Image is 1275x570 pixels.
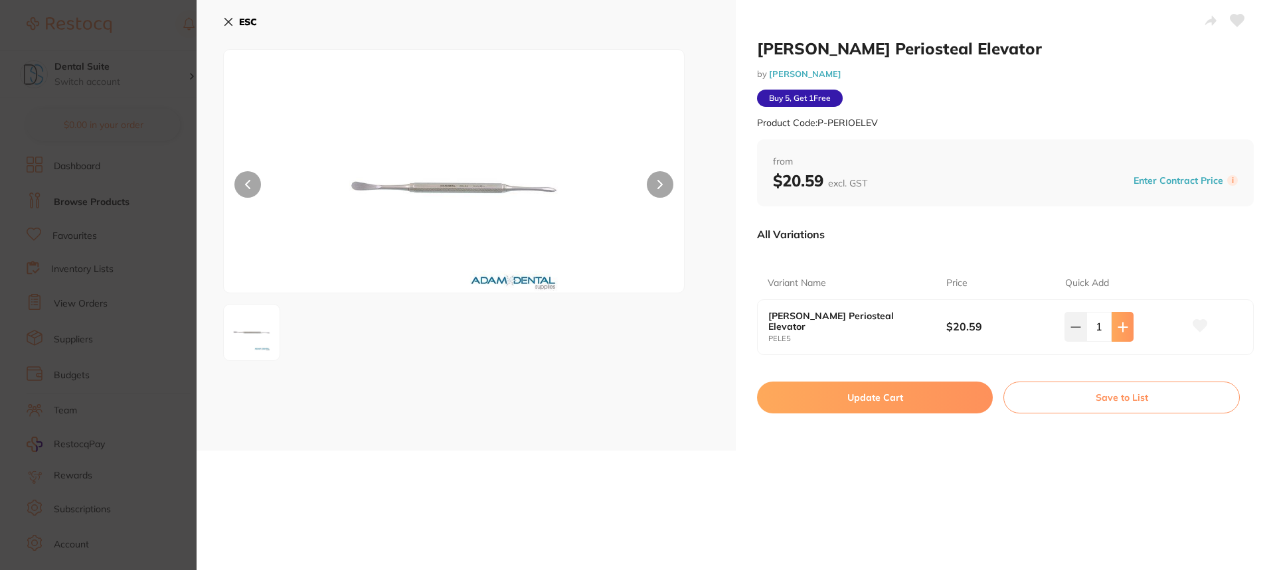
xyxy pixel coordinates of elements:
[239,16,257,28] b: ESC
[228,309,276,356] img: LmpwZw
[223,11,257,33] button: ESC
[768,334,946,343] small: PELE5
[946,319,1053,334] b: $20.59
[1130,175,1227,187] button: Enter Contract Price
[828,177,867,189] span: excl. GST
[768,277,826,290] p: Variant Name
[757,382,993,413] button: Update Cart
[757,69,1254,79] small: by
[768,311,928,332] b: [PERSON_NAME] Periosteal Elevator
[1003,382,1240,413] button: Save to List
[946,277,968,290] p: Price
[1227,175,1238,186] label: i
[757,228,825,241] p: All Variations
[773,171,867,190] b: $20.59
[757,90,843,107] span: Buy 5, Get 1 Free
[773,155,1238,169] span: from
[1065,277,1109,290] p: Quick Add
[757,117,878,129] small: Product Code: P-PERIOELEV
[316,83,592,293] img: LmpwZw
[769,68,841,79] a: [PERSON_NAME]
[757,38,1254,58] h2: [PERSON_NAME] Periosteal Elevator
